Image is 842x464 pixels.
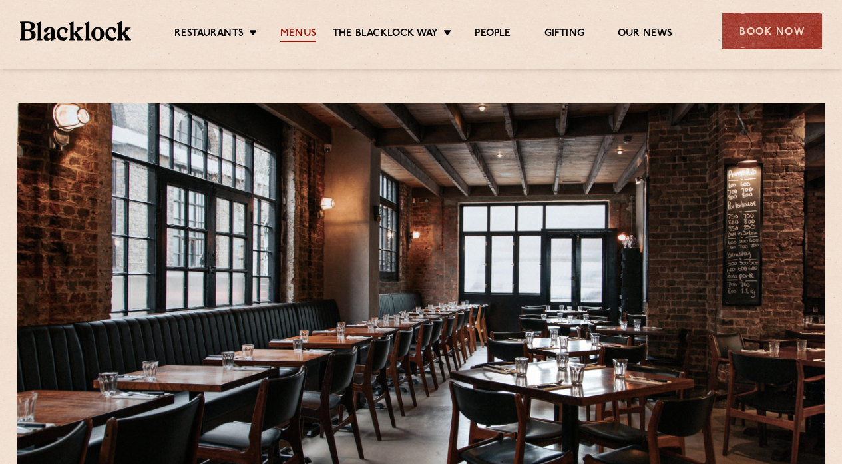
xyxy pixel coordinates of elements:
[475,27,511,42] a: People
[544,27,584,42] a: Gifting
[618,27,673,42] a: Our News
[280,27,316,42] a: Menus
[20,21,131,40] img: BL_Textured_Logo-footer-cropped.svg
[333,27,438,42] a: The Blacklock Way
[174,27,244,42] a: Restaurants
[722,13,822,49] div: Book Now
